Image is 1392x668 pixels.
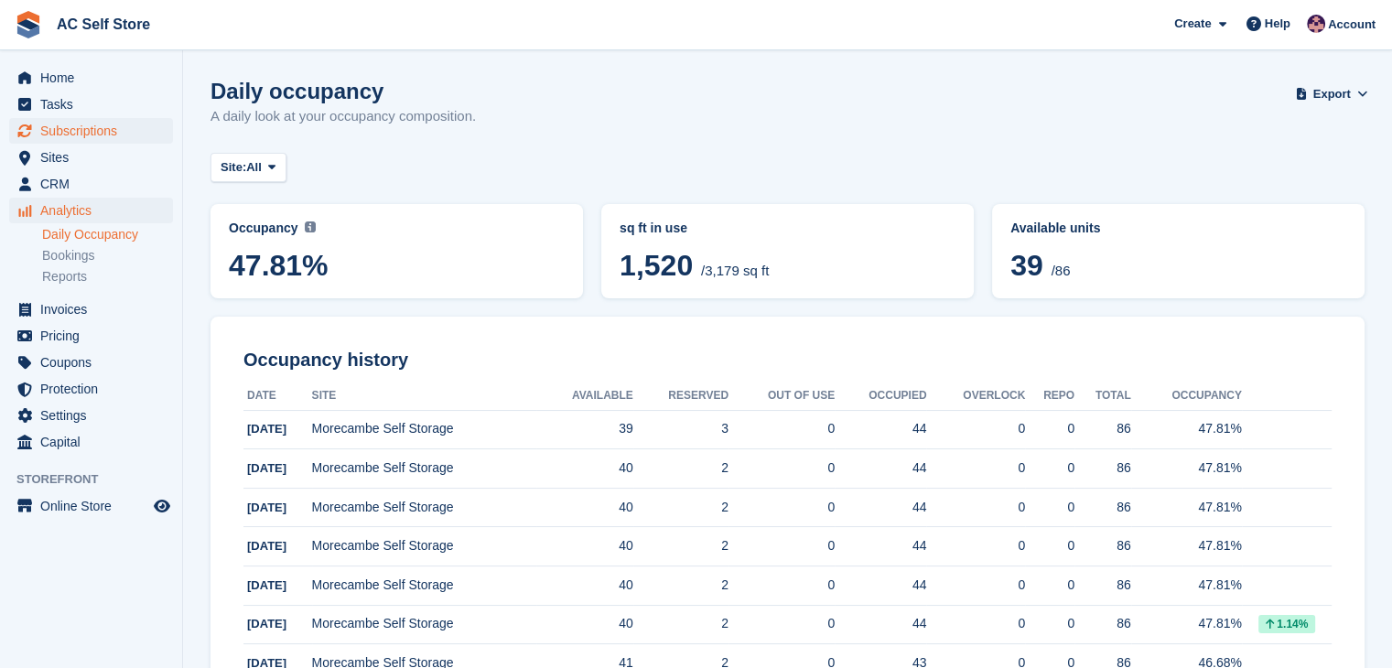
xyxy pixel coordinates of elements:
span: 1,520 [620,249,693,282]
th: Total [1074,382,1131,411]
span: [DATE] [247,617,286,630]
span: Export [1313,85,1351,103]
span: Pricing [40,323,150,349]
div: 0 [1025,614,1074,633]
div: 0 [1025,498,1074,517]
abbr: Current percentage of sq ft occupied [229,219,565,238]
div: 0 [1025,536,1074,555]
span: Create [1174,15,1211,33]
th: Overlock [926,382,1025,411]
td: Morecambe Self Storage [312,449,536,489]
div: 44 [835,498,926,517]
a: menu [9,350,173,375]
span: 39 [1010,249,1043,282]
span: Storefront [16,470,182,489]
td: 40 [536,488,633,527]
span: [DATE] [247,461,286,475]
a: menu [9,376,173,402]
span: Tasks [40,92,150,117]
td: 86 [1074,527,1131,566]
td: 86 [1074,605,1131,644]
th: Date [243,382,312,411]
td: 3 [633,410,728,449]
span: [DATE] [247,539,286,553]
td: 86 [1074,566,1131,606]
img: icon-info-grey-7440780725fd019a000dd9b08b2336e03edf1995a4989e88bcd33f0948082b44.svg [305,221,316,232]
span: Coupons [40,350,150,375]
span: All [246,158,262,177]
div: 0 [926,614,1025,633]
td: 0 [728,488,835,527]
button: Site: All [210,153,286,183]
div: 0 [926,536,1025,555]
a: Daily Occupancy [42,226,173,243]
p: A daily look at your occupancy composition. [210,106,476,127]
span: Sites [40,145,150,170]
a: menu [9,429,173,455]
td: 0 [728,527,835,566]
td: 2 [633,527,728,566]
td: 0 [728,449,835,489]
td: 2 [633,605,728,644]
a: Preview store [151,495,173,517]
th: Reserved [633,382,728,411]
td: 47.81% [1131,527,1242,566]
div: 0 [1025,419,1074,438]
span: Subscriptions [40,118,150,144]
a: AC Self Store [49,9,157,39]
img: stora-icon-8386f47178a22dfd0bd8f6a31ec36ba5ce8667c1dd55bd0f319d3a0aa187defe.svg [15,11,42,38]
img: Ted Cox [1307,15,1325,33]
td: 86 [1074,449,1131,489]
td: 2 [633,488,728,527]
h2: Occupancy history [243,350,1332,371]
span: [DATE] [247,578,286,592]
td: Morecambe Self Storage [312,488,536,527]
a: Reports [42,268,173,286]
div: 44 [835,614,926,633]
div: 0 [1025,576,1074,595]
td: Morecambe Self Storage [312,527,536,566]
a: menu [9,65,173,91]
th: Occupied [835,382,926,411]
span: Capital [40,429,150,455]
td: 47.81% [1131,566,1242,606]
td: Morecambe Self Storage [312,410,536,449]
div: 0 [926,419,1025,438]
a: menu [9,296,173,322]
abbr: Current percentage of units occupied or overlocked [1010,219,1346,238]
div: 0 [926,458,1025,478]
span: Analytics [40,198,150,223]
span: Protection [40,376,150,402]
div: 0 [1025,458,1074,478]
a: menu [9,493,173,519]
abbr: Current breakdown of %{unit} occupied [620,219,955,238]
td: 0 [728,566,835,606]
a: Bookings [42,247,173,264]
td: 40 [536,566,633,606]
td: 47.81% [1131,449,1242,489]
a: menu [9,403,173,428]
a: menu [9,198,173,223]
span: 47.81% [229,249,565,282]
a: menu [9,92,173,117]
td: 2 [633,449,728,489]
td: 86 [1074,410,1131,449]
span: Site: [221,158,246,177]
td: 40 [536,527,633,566]
span: /3,179 sq ft [701,263,769,278]
span: Available units [1010,221,1100,235]
th: Occupancy [1131,382,1242,411]
span: Account [1328,16,1376,34]
td: Morecambe Self Storage [312,566,536,606]
td: 2 [633,566,728,606]
a: menu [9,145,173,170]
th: Site [312,382,536,411]
span: CRM [40,171,150,197]
div: 44 [835,419,926,438]
span: /86 [1051,263,1070,278]
span: Occupancy [229,221,297,235]
div: 0 [926,576,1025,595]
div: 44 [835,458,926,478]
span: Home [40,65,150,91]
a: menu [9,118,173,144]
